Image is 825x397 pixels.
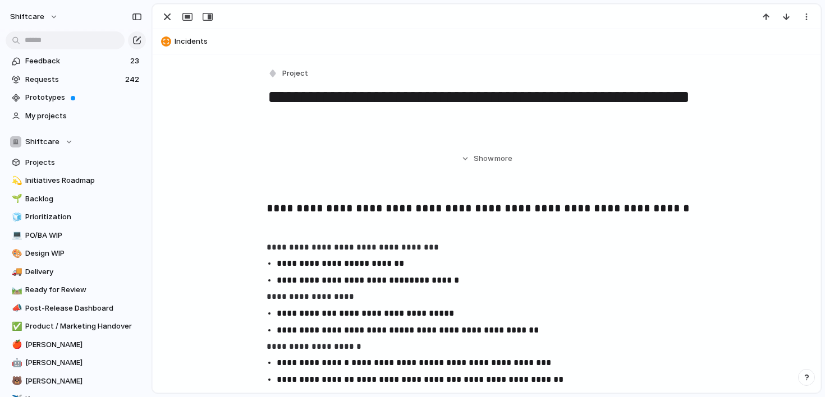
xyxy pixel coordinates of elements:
[25,321,142,332] span: Product / Marketing Handover
[6,318,146,335] a: ✅Product / Marketing Handover
[12,192,20,205] div: 🌱
[25,74,122,85] span: Requests
[12,247,20,260] div: 🎨
[25,376,142,387] span: [PERSON_NAME]
[25,175,142,186] span: Initiatives Roadmap
[130,56,141,67] span: 23
[12,302,20,315] div: 📣
[282,68,308,79] span: Project
[25,136,59,147] span: Shiftcare
[6,154,146,171] a: Projects
[494,153,512,164] span: more
[6,373,146,390] a: 🐻[PERSON_NAME]
[25,211,142,223] span: Prioritization
[265,66,311,82] button: Project
[6,281,146,298] a: 🛤️Ready for Review
[12,229,20,242] div: 💻
[12,211,20,224] div: 🧊
[12,320,20,333] div: ✅
[6,71,146,88] a: Requests242
[25,157,142,168] span: Projects
[6,336,146,353] a: 🍎[PERSON_NAME]
[25,284,142,296] span: Ready for Review
[10,376,21,387] button: 🐻
[25,230,142,241] span: PO/BA WIP
[10,284,21,296] button: 🛤️
[12,174,20,187] div: 💫
[6,108,146,124] a: My projects
[10,266,21,278] button: 🚚
[25,339,142,350] span: [PERSON_NAME]
[10,11,44,22] span: shiftcare
[12,357,20,370] div: 🤖
[25,248,142,259] span: Design WIP
[6,89,146,106] a: Prototypes
[12,265,20,278] div: 🚚
[175,36,815,47] span: Incidents
[25,56,127,67] span: Feedback
[6,264,146,280] a: 🚚Delivery
[6,209,146,225] a: 🧊Prioritization
[6,133,146,150] button: Shiftcare
[6,300,146,317] a: 📣Post-Release Dashboard
[10,339,21,350] button: 🍎
[12,375,20,387] div: 🐻
[125,74,141,85] span: 242
[12,284,20,297] div: 🛤️
[10,193,21,205] button: 🌱
[10,248,21,259] button: 🎨
[6,53,146,70] a: Feedback23
[6,354,146,371] a: 🤖[PERSON_NAME]
[474,153,494,164] span: Show
[10,321,21,332] button: ✅
[158,33,815,50] button: Incidents
[25,303,142,314] span: Post-Release Dashboard
[10,357,21,368] button: 🤖
[25,92,142,103] span: Prototypes
[6,245,146,262] a: 🎨Design WIP
[6,191,146,207] a: 🌱Backlog
[25,357,142,368] span: [PERSON_NAME]
[25,110,142,122] span: My projects
[25,266,142,278] span: Delivery
[267,149,707,169] button: Showmore
[10,211,21,223] button: 🧊
[10,303,21,314] button: 📣
[10,175,21,186] button: 💫
[5,8,64,26] button: shiftcare
[12,338,20,351] div: 🍎
[6,172,146,189] a: 💫Initiatives Roadmap
[10,230,21,241] button: 💻
[6,227,146,244] a: 💻PO/BA WIP
[25,193,142,205] span: Backlog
